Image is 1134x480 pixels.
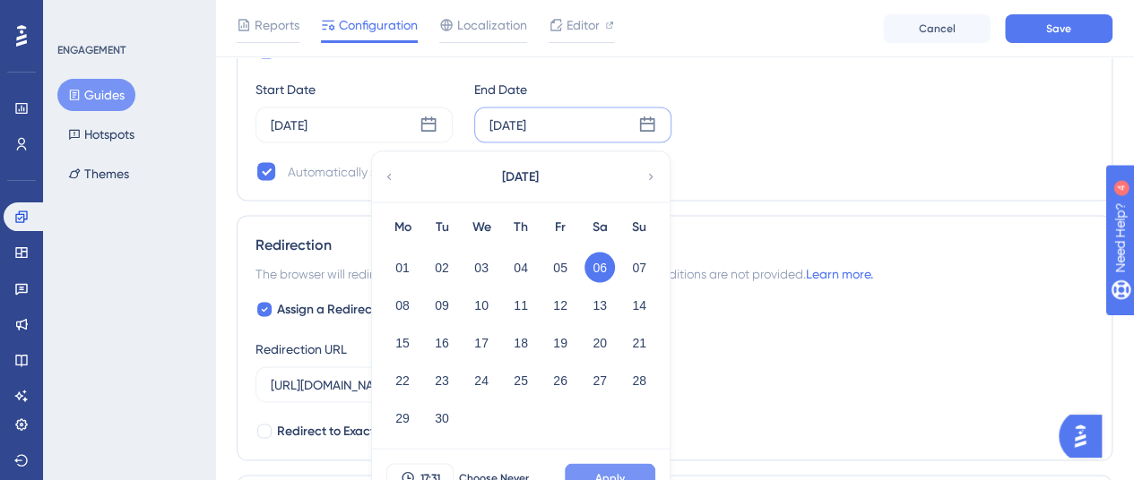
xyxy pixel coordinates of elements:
div: ENGAGEMENT [57,43,126,57]
button: 27 [584,364,615,395]
div: Mo [383,216,422,237]
button: 04 [506,252,536,282]
button: 09 [427,289,457,320]
div: 4 [125,9,130,23]
button: 24 [466,364,497,395]
div: Start Date [255,78,453,99]
div: We [462,216,501,237]
div: Tu [422,216,462,237]
button: 15 [387,327,418,357]
button: 14 [624,289,654,320]
button: 11 [506,289,536,320]
div: Redirection [255,234,1094,255]
button: 13 [584,289,615,320]
button: 18 [506,327,536,357]
button: Hotspots [57,118,145,150]
button: [DATE] [430,159,610,194]
div: End Date [474,78,671,99]
span: Cancel [919,21,956,36]
div: Fr [541,216,580,237]
button: Guides [57,79,135,111]
span: Editor [567,14,600,36]
button: 23 [427,364,457,395]
iframe: UserGuiding AI Assistant Launcher [1059,409,1112,463]
div: Redirection URL [255,338,347,359]
button: 10 [466,289,497,320]
div: Th [501,216,541,237]
span: The browser will redirect to the “Redirection URL” when the Targeting Conditions are not provided. [255,262,873,284]
button: 01 [387,252,418,282]
button: 17 [466,327,497,357]
div: [DATE] [489,114,526,135]
button: Save [1005,14,1112,43]
button: Themes [57,158,140,190]
div: Sa [580,216,619,237]
button: 29 [387,402,418,433]
span: Configuration [339,14,418,36]
button: 19 [545,327,576,357]
button: 03 [466,252,497,282]
span: Localization [457,14,527,36]
button: 20 [584,327,615,357]
button: 28 [624,364,654,395]
button: 06 [584,252,615,282]
button: 12 [545,289,576,320]
div: Automatically set as “Inactive” when the scheduled period is over. [288,160,657,182]
input: https://www.example.com/ [271,374,559,394]
button: 26 [545,364,576,395]
div: Su [619,216,659,237]
div: [DATE] [271,114,307,135]
button: 30 [427,402,457,433]
button: 22 [387,364,418,395]
a: Learn more. [806,266,873,280]
button: 16 [427,327,457,357]
button: 05 [545,252,576,282]
span: Assign a Redirection URL [277,298,419,320]
span: Reports [255,14,299,36]
button: 21 [624,327,654,357]
span: Save [1046,21,1071,36]
span: [DATE] [502,166,539,187]
span: Need Help? [42,4,112,26]
button: 02 [427,252,457,282]
button: 08 [387,289,418,320]
button: 07 [624,252,654,282]
button: 25 [506,364,536,395]
button: Cancel [883,14,991,43]
span: Redirect to Exact URL [277,420,400,441]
